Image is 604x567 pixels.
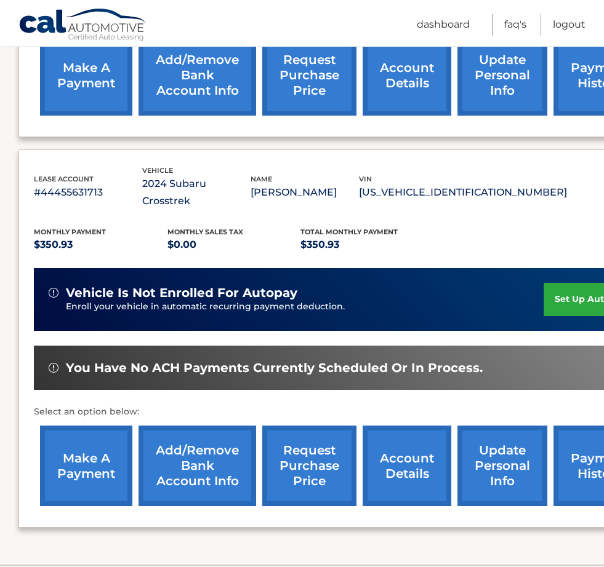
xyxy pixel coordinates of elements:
[553,14,586,36] a: Logout
[49,363,58,373] img: alert-white.svg
[66,300,544,314] p: Enroll your vehicle in automatic recurring payment deduction.
[18,8,148,44] a: Cal Automotive
[34,228,106,236] span: Monthly Payment
[142,166,173,175] span: vehicle
[139,35,256,116] a: Add/Remove bank account info
[457,35,547,116] a: update personal info
[359,175,372,183] span: vin
[300,228,398,236] span: Total Monthly Payment
[167,228,243,236] span: Monthly sales Tax
[142,175,251,210] p: 2024 Subaru Crosstrek
[40,35,132,116] a: make a payment
[49,288,58,298] img: alert-white.svg
[417,14,470,36] a: Dashboard
[363,426,451,506] a: account details
[262,426,356,506] a: request purchase price
[34,184,142,201] p: #44455631713
[34,175,94,183] span: lease account
[167,236,301,253] p: $0.00
[251,184,359,201] p: [PERSON_NAME]
[300,236,434,253] p: $350.93
[139,426,256,506] a: Add/Remove bank account info
[457,426,547,506] a: update personal info
[262,35,356,116] a: request purchase price
[66,285,297,301] span: vehicle is not enrolled for autopay
[66,360,483,376] span: You have no ACH payments currently scheduled or in process.
[504,14,526,36] a: FAQ's
[359,184,567,201] p: [US_VEHICLE_IDENTIFICATION_NUMBER]
[363,35,451,116] a: account details
[34,236,167,253] p: $350.93
[40,426,132,506] a: make a payment
[251,175,272,183] span: name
